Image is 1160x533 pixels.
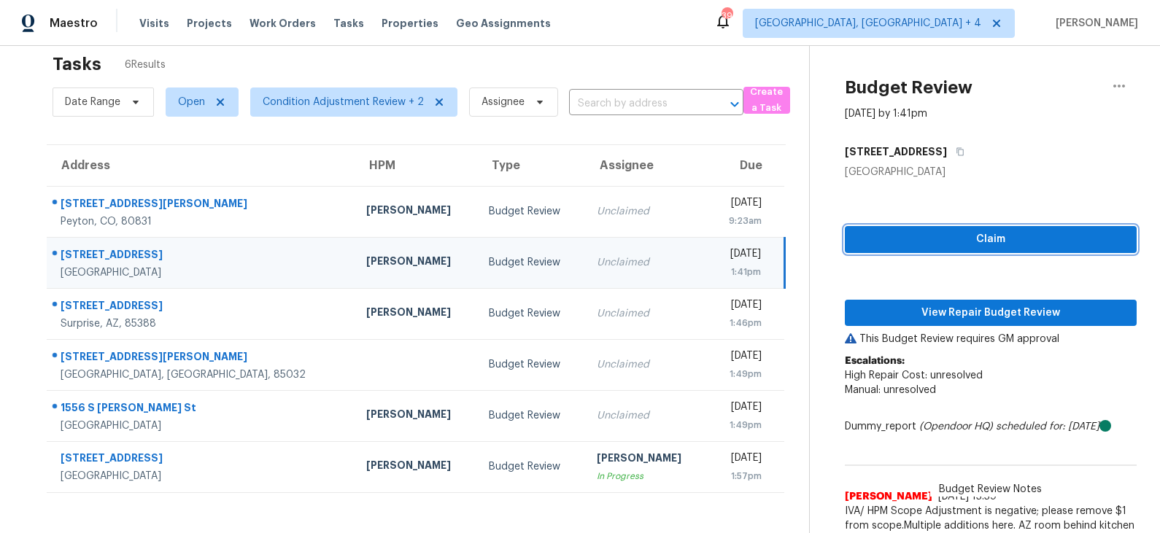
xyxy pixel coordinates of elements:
div: Unclaimed [597,357,696,372]
span: Date Range [65,95,120,109]
th: Address [47,145,355,186]
div: [PERSON_NAME] [366,203,465,221]
div: [GEOGRAPHIC_DATA] [61,265,343,280]
b: Escalations: [845,356,905,366]
div: [PERSON_NAME] [597,451,696,469]
div: [DATE] [720,246,761,265]
div: [DATE] [720,349,762,367]
span: View Repair Budget Review [857,304,1125,322]
i: (Opendoor HQ) [919,421,993,432]
i: scheduled for: [DATE] [996,421,1099,432]
div: [GEOGRAPHIC_DATA] [61,419,343,433]
div: Budget Review [489,306,573,321]
span: Manual: unresolved [845,385,936,395]
span: Tasks [333,18,364,28]
div: [DATE] by 1:41pm [845,106,927,121]
div: Budget Review [489,459,573,474]
th: Due [708,145,785,186]
button: Open [724,94,745,114]
span: Budget Review Notes [930,482,1051,497]
th: Type [477,145,585,186]
input: Search by address [569,93,703,115]
th: HPM [355,145,477,186]
div: Surprise, AZ, 85388 [61,316,343,331]
div: 1556 S [PERSON_NAME] St [61,400,343,419]
div: 1:57pm [720,469,762,483]
div: 1:41pm [720,265,761,279]
div: 9:23am [720,214,762,228]
span: Claim [857,230,1125,249]
div: 1:46pm [720,316,762,330]
span: [GEOGRAPHIC_DATA], [GEOGRAPHIC_DATA] + 4 [755,16,981,31]
div: [STREET_ADDRESS] [61,247,343,265]
span: High Repair Cost: unresolved [845,370,983,381]
div: [STREET_ADDRESS] [61,451,343,469]
button: Create a Task [743,87,790,114]
div: [PERSON_NAME] [366,305,465,323]
div: [STREET_ADDRESS][PERSON_NAME] [61,349,343,367]
span: Visits [139,16,169,31]
span: Projects [187,16,232,31]
span: [PERSON_NAME] [1050,16,1138,31]
div: Unclaimed [597,306,696,321]
div: 39 [722,9,732,23]
span: Open [178,95,205,109]
h2: Budget Review [845,80,973,95]
div: [PERSON_NAME] [366,407,465,425]
div: Budget Review [489,255,573,270]
div: Budget Review [489,357,573,372]
button: View Repair Budget Review [845,300,1137,327]
div: [DATE] [720,451,762,469]
div: Budget Review [489,204,573,219]
span: [PERSON_NAME] [845,489,932,504]
div: 1:49pm [720,418,762,432]
div: [GEOGRAPHIC_DATA], [GEOGRAPHIC_DATA], 85032 [61,367,343,382]
div: [DATE] [720,400,762,418]
div: [STREET_ADDRESS] [61,298,343,316]
p: This Budget Review requires GM approval [845,332,1137,346]
div: [GEOGRAPHIC_DATA] [845,165,1137,179]
button: Claim [845,226,1137,253]
span: Assignee [482,95,525,109]
h5: [STREET_ADDRESS] [845,144,947,159]
div: Peyton, CO, 80831 [61,214,343,229]
div: [PERSON_NAME] [366,254,465,272]
span: Properties [382,16,438,31]
div: Unclaimed [597,255,696,270]
span: 6 Results [125,58,166,72]
span: Condition Adjustment Review + 2 [263,95,424,109]
div: Budget Review [489,408,573,423]
div: 1:49pm [720,367,762,381]
span: Create a Task [751,84,783,117]
div: Unclaimed [597,408,696,423]
div: In Progress [597,469,696,483]
div: Dummy_report [845,419,1137,434]
div: [PERSON_NAME] [366,458,465,476]
div: [DATE] [720,195,762,214]
div: Unclaimed [597,204,696,219]
span: Work Orders [250,16,316,31]
span: [DATE] 13:39 [938,491,997,502]
h2: Tasks [53,57,101,71]
span: Geo Assignments [456,16,551,31]
button: Copy Address [947,139,967,165]
th: Assignee [585,145,708,186]
div: [DATE] [720,297,762,316]
div: [STREET_ADDRESS][PERSON_NAME] [61,196,343,214]
span: Maestro [50,16,98,31]
div: [GEOGRAPHIC_DATA] [61,469,343,483]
